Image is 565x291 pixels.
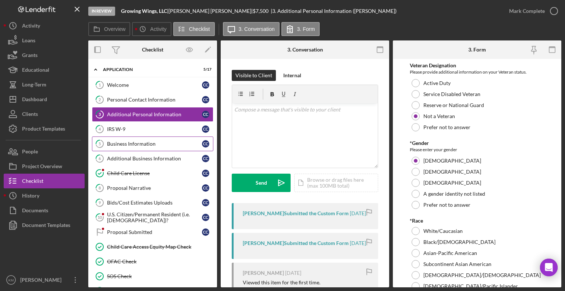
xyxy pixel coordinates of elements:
[99,97,101,102] tspan: 2
[22,33,35,50] div: Loans
[107,82,202,88] div: Welcome
[243,270,284,276] div: [PERSON_NAME]
[235,70,272,81] div: Visible to Client
[92,225,213,239] a: Proposal Submittedcc
[18,273,66,289] div: [PERSON_NAME]
[99,141,101,146] tspan: 5
[253,8,269,14] span: $7,500
[92,166,213,181] a: Child Care Licensecc
[107,156,202,162] div: Additional Business Information
[4,48,85,63] button: Grants
[4,159,85,174] button: Project Overview
[423,102,484,108] label: Reserve or National Guard
[92,107,213,122] a: 3Additional Personal Informationcc
[107,244,213,250] div: Child Care Access Equity Map Check
[202,184,209,192] div: c c
[107,141,202,147] div: Business Information
[423,202,470,208] label: Prefer not to answer
[509,4,545,18] div: Mark Complete
[107,170,202,176] div: Child Care License
[468,47,486,53] div: 3. Form
[107,259,213,265] div: OFAC Check
[423,250,477,256] label: Asian-Pacific American
[168,8,253,14] div: [PERSON_NAME] [PERSON_NAME] |
[107,229,202,235] div: Proposal Submitted
[202,170,209,177] div: c c
[4,107,85,121] a: Clients
[107,200,202,206] div: Bids/Cost Estimates Uploads
[99,200,101,205] tspan: 9
[423,180,481,186] label: [DEMOGRAPHIC_DATA]
[92,136,213,151] a: 5Business Informationcc
[243,210,349,216] div: [PERSON_NAME] Submitted the Custom Form
[410,140,544,146] div: *Gender
[22,77,46,94] div: Long-Term
[107,97,202,103] div: Personal Contact Information
[22,188,39,205] div: History
[243,240,349,246] div: [PERSON_NAME] Submitted the Custom Form
[8,278,14,282] text: KM
[202,228,209,236] div: c c
[22,218,70,234] div: Document Templates
[107,126,202,132] div: IRS W-9
[287,47,323,53] div: 3. Conversation
[107,273,213,279] div: SOS Check
[202,81,209,89] div: c c
[4,188,85,203] button: History
[423,261,491,267] label: Subcontinent Asian American
[239,26,275,32] label: 3. Conversation
[22,63,49,79] div: Educational
[99,127,101,131] tspan: 4
[202,214,209,221] div: c c
[121,8,168,14] div: |
[4,273,85,287] button: KM[PERSON_NAME]
[99,185,101,190] tspan: 8
[423,191,485,197] label: A gender identity not listed
[423,169,481,175] label: [DEMOGRAPHIC_DATA]
[423,124,470,130] label: Prefer not to answer
[4,33,85,48] button: Loans
[22,92,47,109] div: Dashboard
[104,26,125,32] label: Overview
[4,92,85,107] button: Dashboard
[202,125,209,133] div: c c
[4,121,85,136] button: Product Templates
[423,272,541,278] label: [DEMOGRAPHIC_DATA]/[DEMOGRAPHIC_DATA]
[423,228,463,234] label: White/Caucasian
[99,82,101,87] tspan: 1
[22,159,62,175] div: Project Overview
[410,68,544,76] div: Please provide additional information on your Veteran status.
[22,48,38,64] div: Grants
[4,203,85,218] button: Documents
[88,7,115,16] div: In Review
[4,218,85,233] button: Document Templates
[410,63,544,68] div: Veteran Designation
[232,174,291,192] button: Send
[22,203,48,220] div: Documents
[202,96,209,103] div: c c
[88,22,130,36] button: Overview
[92,78,213,92] a: 1Welcomecc
[22,107,38,123] div: Clients
[4,144,85,159] a: People
[232,70,276,81] button: Visible to Client
[540,259,558,276] div: Open Intercom Messenger
[92,254,213,269] a: OFAC Check
[423,91,480,97] label: Service Disabled Veteran
[189,26,210,32] label: Checklist
[150,26,166,32] label: Activity
[107,185,202,191] div: Proposal Narrative
[121,8,167,14] b: Growing Wings, LLC
[280,70,305,81] button: Internal
[256,174,267,192] div: Send
[173,22,215,36] button: Checklist
[4,174,85,188] button: Checklist
[350,240,366,246] time: 2025-06-26 18:33
[107,111,202,117] div: Additional Personal Information
[99,112,101,117] tspan: 3
[92,151,213,166] a: 6Additional Business Informationcc
[423,158,481,164] label: [DEMOGRAPHIC_DATA]
[97,215,102,220] tspan: 10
